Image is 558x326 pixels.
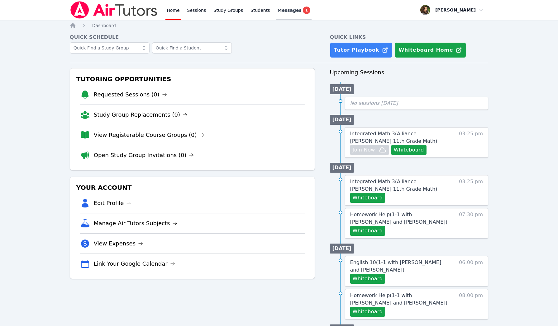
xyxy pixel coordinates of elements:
[350,100,398,106] span: No sessions [DATE]
[303,7,310,14] span: 1
[94,110,188,119] a: Study Group Replacements (0)
[330,163,354,173] li: [DATE]
[330,244,354,254] li: [DATE]
[350,145,389,155] button: Join Now
[94,131,204,139] a: View Registerable Course Groups (0)
[350,307,385,317] button: Whiteboard
[92,23,116,28] span: Dashboard
[459,259,483,284] span: 06:00 pm
[353,146,375,154] span: Join Now
[94,219,178,228] a: Manage Air Tutors Subjects
[75,182,310,193] h3: Your Account
[278,7,302,13] span: Messages
[330,115,354,125] li: [DATE]
[350,292,450,307] a: Homework Help(1-1 with [PERSON_NAME] and [PERSON_NAME])
[152,42,232,54] input: Quick Find a Student
[330,42,392,58] a: Tutor Playbook
[350,178,450,193] a: Integrated Math 3(Alliance [PERSON_NAME] 11th Grade Math)
[459,211,483,236] span: 07:30 pm
[92,22,116,29] a: Dashboard
[350,130,450,145] a: Integrated Math 3(Alliance [PERSON_NAME] 11th Grade Math)
[350,226,385,236] button: Whiteboard
[70,1,158,19] img: Air Tutors
[350,259,450,274] a: English 10(1-1 with [PERSON_NAME] and [PERSON_NAME])
[330,34,489,41] h4: Quick Links
[459,292,483,317] span: 08:00 pm
[391,145,427,155] button: Whiteboard
[94,90,167,99] a: Requested Sessions (0)
[395,42,466,58] button: Whiteboard Home
[70,42,150,54] input: Quick Find a Study Group
[70,34,315,41] h4: Quick Schedule
[350,292,447,306] span: Homework Help ( 1-1 with [PERSON_NAME] and [PERSON_NAME] )
[350,211,450,226] a: Homework Help(1-1 with [PERSON_NAME] and [PERSON_NAME])
[94,199,131,207] a: Edit Profile
[459,178,483,203] span: 03:25 pm
[350,193,385,203] button: Whiteboard
[75,73,310,85] h3: Tutoring Opportunities
[350,259,441,273] span: English 10 ( 1-1 with [PERSON_NAME] and [PERSON_NAME] )
[330,68,489,77] h3: Upcoming Sessions
[70,22,488,29] nav: Breadcrumb
[459,130,483,155] span: 03:25 pm
[94,259,175,268] a: Link Your Google Calendar
[350,274,385,284] button: Whiteboard
[94,239,143,248] a: View Expenses
[330,84,354,94] li: [DATE]
[350,212,447,225] span: Homework Help ( 1-1 with [PERSON_NAME] and [PERSON_NAME] )
[350,131,437,144] span: Integrated Math 3 ( Alliance [PERSON_NAME] 11th Grade Math )
[350,179,437,192] span: Integrated Math 3 ( Alliance [PERSON_NAME] 11th Grade Math )
[94,151,194,160] a: Open Study Group Invitations (0)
